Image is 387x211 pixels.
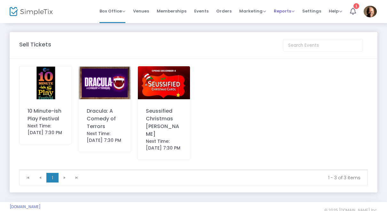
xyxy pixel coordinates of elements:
[146,107,182,138] div: Seussified Christmas [PERSON_NAME]
[79,66,131,99] img: IMG8342.jpeg
[283,39,363,52] input: Search Events
[19,40,51,49] m-panel-title: Sell Tickets
[87,174,360,181] kendo-pager-info: 1 - 3 of 3 items
[157,3,186,19] span: Memberships
[138,66,190,99] img: IMG0031.jpeg
[87,130,123,144] div: Next Time: [DATE] 7:30 PM
[239,8,266,14] span: Marketing
[28,123,64,136] div: Next Time: [DATE] 7:30 PM
[20,170,367,170] div: Data table
[194,3,209,19] span: Events
[302,3,321,19] span: Settings
[133,3,149,19] span: Venues
[216,3,232,19] span: Orders
[274,8,295,14] span: Reports
[10,204,41,209] a: [DOMAIN_NAME]
[28,107,64,123] div: 10 Minute-ish Play Festival
[329,8,342,14] span: Help
[353,3,359,9] div: 1
[146,138,182,151] div: Next Time: [DATE] 7:30 PM
[87,107,123,130] div: Dracula: A Comedy of Terrors
[99,8,125,14] span: Box Office
[20,66,72,99] img: 638857717905427214IMG0898.jpeg
[46,173,59,183] span: Page 1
